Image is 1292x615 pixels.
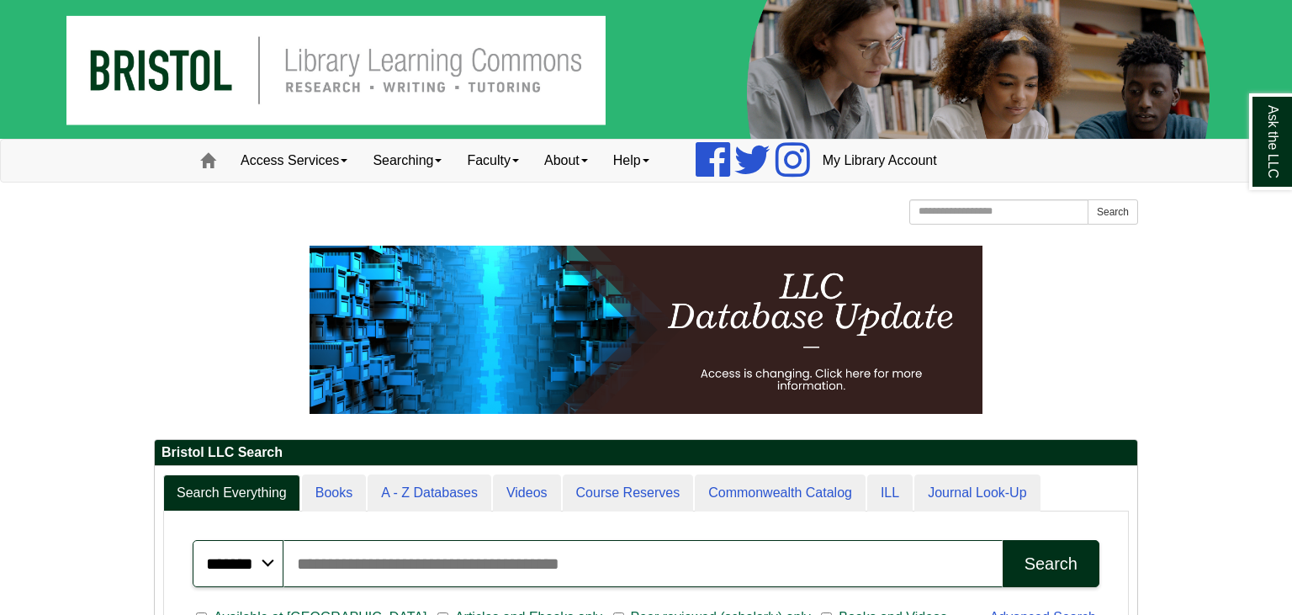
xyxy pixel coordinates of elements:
[695,475,866,512] a: Commonwealth Catalog
[368,475,491,512] a: A - Z Databases
[302,475,366,512] a: Books
[155,440,1137,466] h2: Bristol LLC Search
[532,140,601,182] a: About
[163,475,300,512] a: Search Everything
[1003,540,1099,587] button: Search
[493,475,561,512] a: Videos
[914,475,1040,512] a: Journal Look-Up
[867,475,913,512] a: ILL
[563,475,694,512] a: Course Reserves
[601,140,662,182] a: Help
[310,246,982,414] img: HTML tutorial
[228,140,360,182] a: Access Services
[1025,554,1078,574] div: Search
[810,140,950,182] a: My Library Account
[360,140,454,182] a: Searching
[454,140,532,182] a: Faculty
[1088,199,1138,225] button: Search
